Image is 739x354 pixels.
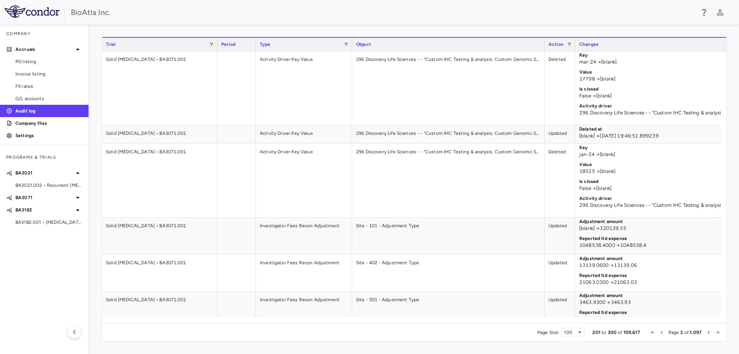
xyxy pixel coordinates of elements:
span: Type [260,42,271,47]
span: 3 [680,330,683,335]
div: Activity Driver Key Value [256,144,352,217]
p: Settings [15,132,82,139]
p: BA3071 [15,194,73,201]
span: 1,097 [690,330,702,335]
div: Site - 402 - Adjustment Type [352,255,545,291]
div: Updated [545,218,575,254]
div: Site - 501 - Adjustment Type [352,292,545,328]
img: logo-full-BYUhSk78.svg [5,5,60,18]
span: of [684,330,689,335]
div: BioAtla Inc. [71,7,694,18]
div: Investigator Fees Recon Adjustment [256,255,352,291]
div: Deleted [545,51,575,125]
span: Period [221,42,236,47]
div: Deleted [545,144,575,217]
div: Solid [MEDICAL_DATA] • BA3071.001 [102,51,217,125]
div: 296 Discovery Life Sciences - - "Custom IHC Testing & analysis; Custom Genomic Service: DNA -TSO5... [352,51,545,125]
div: First Page [650,330,655,335]
span: BA3182.001 • [MEDICAL_DATA] [15,219,82,226]
p: Accruals [15,46,73,53]
div: Investigator Fees Recon Adjustment [256,292,352,328]
div: Activity Driver Key Value [256,51,352,125]
div: Investigator Fees Recon Adjustment [256,218,352,254]
div: Site - 101 - Adjustment Type [352,218,545,254]
span: Action [548,42,563,47]
div: Solid [MEDICAL_DATA] • BA3071.001 [102,125,217,143]
div: Next Page [706,330,711,335]
div: 296 Discovery Life Sciences - - "Custom IHC Testing & analysis; Custom Genomic Service: DNA -TSO5... [352,125,545,143]
span: Trial [106,42,115,47]
div: Updated [545,255,575,291]
div: Solid [MEDICAL_DATA] • BA3071.001 [102,144,217,217]
span: Invoice listing [15,70,82,77]
span: PO listing [15,58,82,65]
span: of [618,330,622,335]
span: Page [669,330,679,335]
div: 100 [564,330,577,335]
div: Updated [545,292,575,328]
div: Solid [MEDICAL_DATA] • BA3071.001 [102,255,217,291]
span: 300 [608,330,617,335]
span: BA3021.002 • Recurrent [MEDICAL_DATA] of the Head and Neck [15,182,82,189]
p: Company files [15,120,82,127]
span: to [602,330,606,335]
span: 109,617 [624,330,640,335]
div: Page Size: [537,330,560,335]
div: Page Size [562,328,585,337]
div: Previous Page [659,330,664,335]
div: 296 Discovery Life Sciences - - "Custom IHC Testing & analysis; Custom Genomic Service: DNA -TSO5... [352,144,545,217]
p: BA3182 [15,206,73,213]
span: Changes [579,42,599,47]
div: Activity Driver Key Value [256,125,352,143]
div: Last Page [716,330,720,335]
span: 201 [592,330,600,335]
div: Solid [MEDICAL_DATA] • BA3071.001 [102,218,217,254]
span: FX rates [15,83,82,90]
span: Object [356,42,371,47]
p: BA3021 [15,169,73,176]
div: Updated [545,125,575,143]
p: Audit log [15,107,82,114]
div: Solid [MEDICAL_DATA] • BA3071.001 [102,292,217,328]
span: G/L accounts [15,95,82,102]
